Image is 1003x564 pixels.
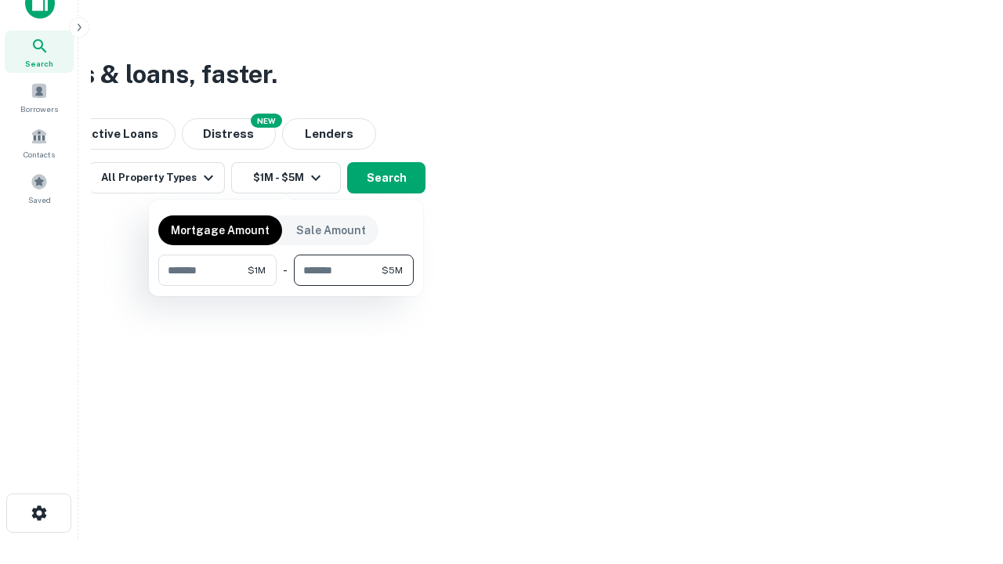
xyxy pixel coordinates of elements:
[382,263,403,277] span: $5M
[283,255,288,286] div: -
[248,263,266,277] span: $1M
[296,222,366,239] p: Sale Amount
[925,439,1003,514] iframe: Chat Widget
[171,222,270,239] p: Mortgage Amount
